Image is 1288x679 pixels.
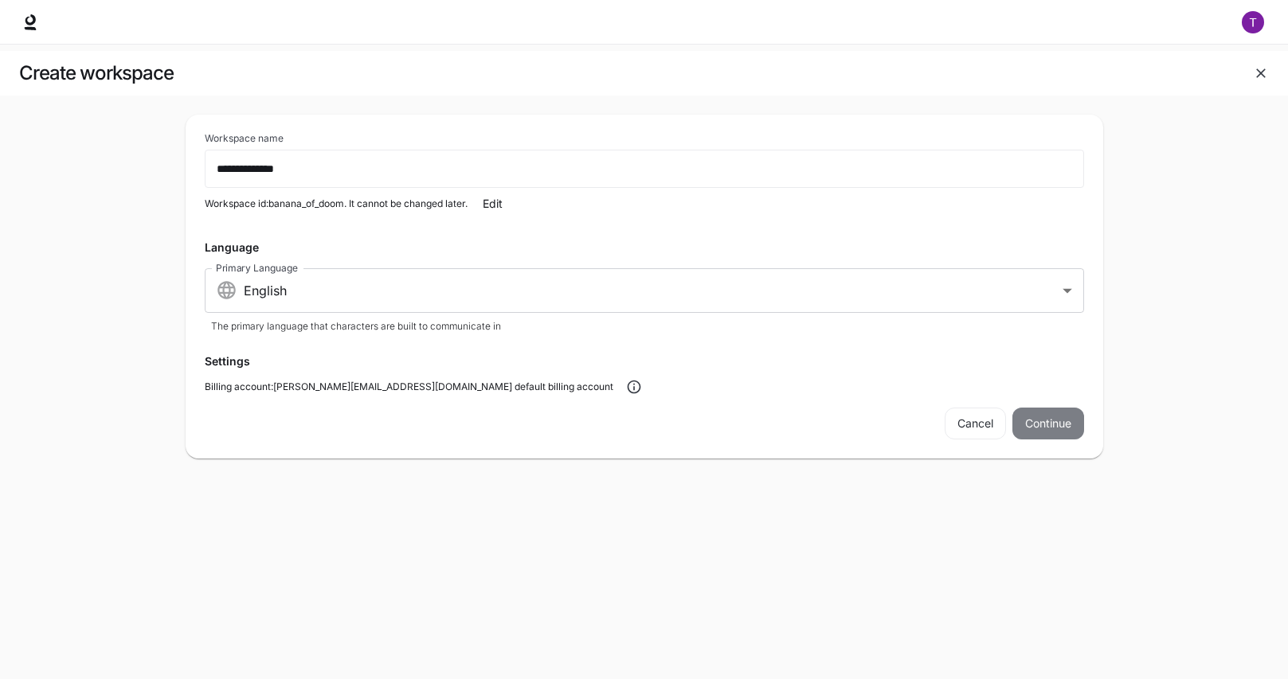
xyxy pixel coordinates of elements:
button: Continue [1012,408,1084,439]
p: The primary language that characters are built to communicate in [211,319,1078,334]
button: Edit [468,188,519,220]
p: Workspace name [205,134,284,143]
span: Billing account: [PERSON_NAME][EMAIL_ADDRESS][DOMAIN_NAME] default billing account [205,379,613,395]
p: Create workspace [13,57,180,89]
p: Language [205,239,259,256]
div: English [205,267,1084,314]
img: User avatar [1242,11,1264,33]
button: User avatar [1237,6,1269,38]
p: Settings [205,353,250,369]
a: Cancel [945,408,1006,439]
label: Primary Language [216,261,298,275]
div: Workspace id is used to identify your workspace during the integration. [205,188,1084,220]
span: Workspace id: banana_of_doom . It cannot be changed later. [205,197,468,209]
p: English [244,281,1059,300]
